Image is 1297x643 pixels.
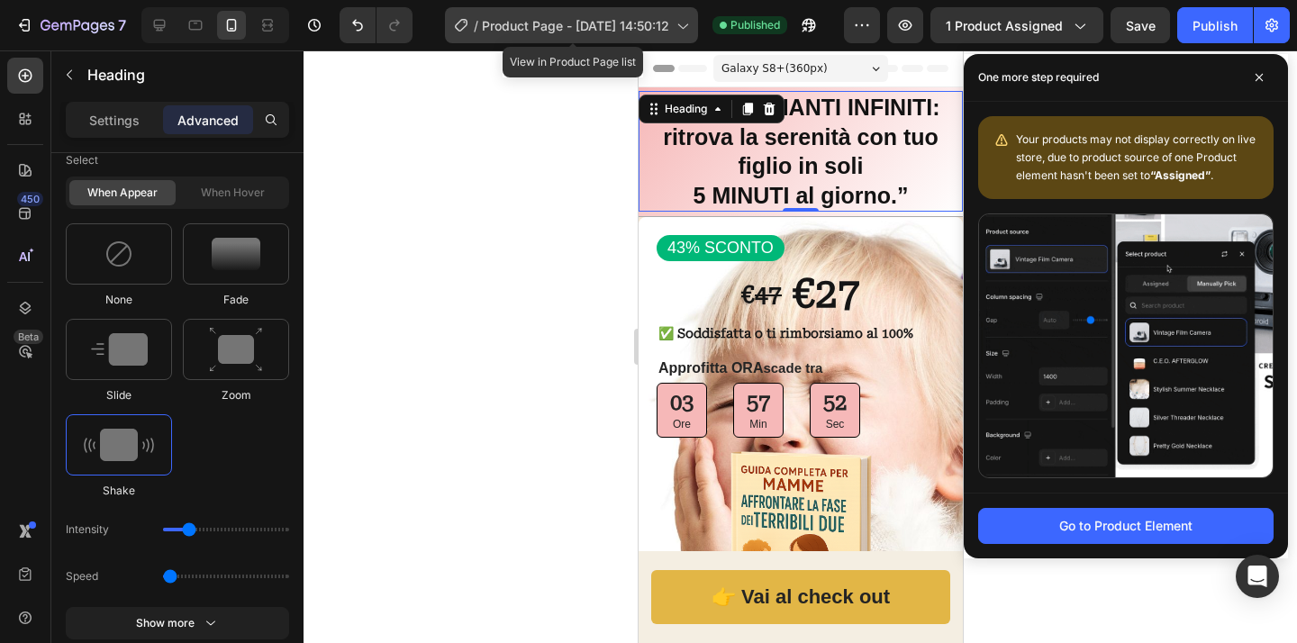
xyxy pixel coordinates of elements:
div: When appear [69,180,176,205]
span: Zoom [222,387,251,403]
span: None [105,292,132,308]
div: 450 [17,192,43,206]
img: animation-image [104,240,133,268]
span: Save [1126,18,1156,33]
p: Advanced [177,111,239,130]
img: animation-image [212,238,260,270]
span: Published [730,17,780,33]
div: Go to Product Element [1059,516,1193,535]
p: 7 [118,14,126,36]
button: Show more [66,607,289,639]
span: / [474,16,478,35]
span: Fade [223,292,249,308]
button: Save [1111,7,1170,43]
p: Settings [89,111,140,130]
span: 1 product assigned [946,16,1063,35]
button: 7 [7,7,134,43]
span: Product Page - [DATE] 14:50:12 [482,16,669,35]
button: 1 product assigned [930,7,1103,43]
img: animation-image [91,333,148,366]
p: Heading [87,64,282,86]
p: One more step required [978,68,1099,86]
img: animation-image [84,429,154,461]
p: Select [66,144,289,177]
span: Slide [106,387,132,403]
b: “Assigned” [1150,168,1211,182]
img: animation-image [209,327,263,373]
span: Speed [66,567,98,585]
span: Your products may not display correctly on live store, due to product source of one Product eleme... [1016,132,1256,182]
button: Go to Product Element [978,508,1274,544]
div: Beta [14,330,43,344]
span: Shake [103,483,135,499]
iframe: Design area [639,50,963,643]
div: Undo/Redo [340,7,413,43]
button: Publish [1177,7,1253,43]
div: Open Intercom Messenger [1236,555,1279,598]
span: Intensity [66,521,109,539]
div: When hover [179,180,286,205]
div: Publish [1193,16,1238,35]
div: Show more [136,614,220,632]
img: image_demo.jpg [68,356,256,637]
